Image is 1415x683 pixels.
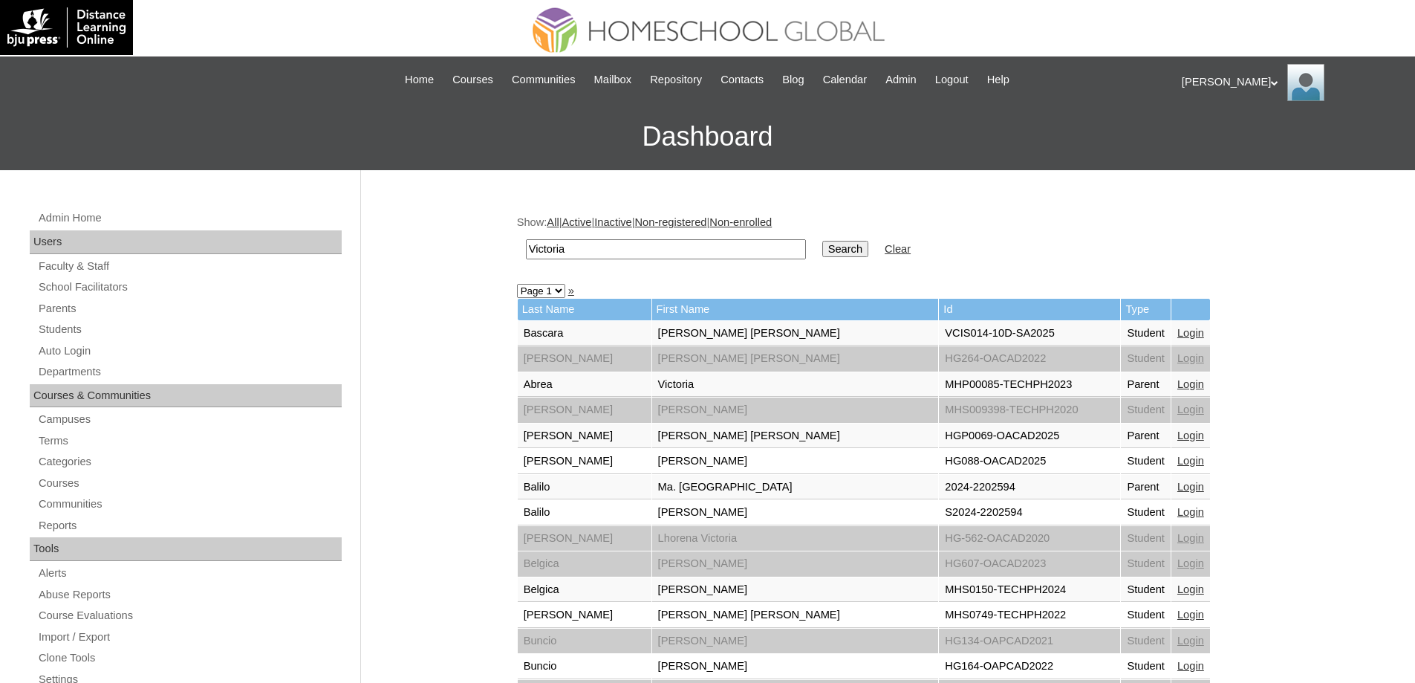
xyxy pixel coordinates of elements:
[652,551,939,577] td: [PERSON_NAME]
[37,517,342,535] a: Reports
[643,71,709,88] a: Repository
[37,564,342,583] a: Alerts
[30,384,342,408] div: Courses & Communities
[878,71,924,88] a: Admin
[1121,449,1171,474] td: Student
[594,71,632,88] span: Mailbox
[518,500,651,525] td: Balilo
[1121,500,1171,525] td: Student
[7,7,126,48] img: logo-white.png
[37,474,342,493] a: Courses
[939,475,1120,500] td: 2024-2202594
[939,299,1120,320] td: Id
[652,526,939,551] td: Lhorena Victoria
[1177,660,1204,672] a: Login
[652,321,939,346] td: [PERSON_NAME] [PERSON_NAME]
[568,285,574,297] a: »
[562,216,591,228] a: Active
[1177,609,1204,621] a: Login
[518,398,651,423] td: [PERSON_NAME]
[1121,398,1171,423] td: Student
[518,526,651,551] td: [PERSON_NAME]
[37,453,342,471] a: Categories
[652,654,939,679] td: [PERSON_NAME]
[652,629,939,654] td: [PERSON_NAME]
[1121,603,1171,628] td: Student
[652,424,939,449] td: [PERSON_NAME] [PERSON_NAME]
[939,398,1120,423] td: MHS009398-TECHPH2020
[37,320,342,339] a: Students
[652,475,939,500] td: Ma. [GEOGRAPHIC_DATA]
[445,71,501,88] a: Courses
[1177,352,1204,364] a: Login
[452,71,493,88] span: Courses
[37,495,342,514] a: Communities
[782,71,804,88] span: Blog
[652,449,939,474] td: [PERSON_NAME]
[720,71,764,88] span: Contacts
[37,628,342,647] a: Import / Export
[518,603,651,628] td: [PERSON_NAME]
[1121,346,1171,372] td: Student
[512,71,576,88] span: Communities
[518,372,651,398] td: Abrea
[518,551,651,577] td: Belgica
[1121,475,1171,500] td: Parent
[652,603,939,628] td: [PERSON_NAME] [PERSON_NAME]
[1287,64,1324,101] img: Ariane Ebuen
[37,257,342,276] a: Faculty & Staff
[1182,64,1400,101] div: [PERSON_NAME]
[1177,532,1204,544] a: Login
[775,71,811,88] a: Blog
[1177,481,1204,493] a: Login
[37,300,342,318] a: Parents
[709,216,772,228] a: Non-enrolled
[1121,321,1171,346] td: Student
[1177,404,1204,415] a: Login
[713,71,771,88] a: Contacts
[1177,455,1204,467] a: Login
[1121,551,1171,577] td: Student
[7,103,1408,170] h3: Dashboard
[1177,506,1204,518] a: Login
[30,230,342,254] div: Users
[526,239,806,259] input: Search
[587,71,640,88] a: Mailbox
[1177,557,1204,569] a: Login
[635,216,707,228] a: Non-registered
[1121,654,1171,679] td: Student
[885,243,911,255] a: Clear
[939,629,1120,654] td: HG134-OAPCAD2021
[518,577,651,603] td: Belgica
[518,424,651,449] td: [PERSON_NAME]
[935,71,969,88] span: Logout
[939,424,1120,449] td: HGP0069-OACAD2025
[928,71,976,88] a: Logout
[504,71,583,88] a: Communities
[37,586,342,604] a: Abuse Reports
[822,241,868,257] input: Search
[517,215,1252,268] div: Show: | | | |
[37,342,342,360] a: Auto Login
[37,278,342,297] a: School Facilitators
[518,654,651,679] td: Buncio
[652,299,939,320] td: First Name
[37,606,342,625] a: Course Evaluations
[652,577,939,603] td: [PERSON_NAME]
[987,71,1009,88] span: Help
[1177,327,1204,339] a: Login
[518,629,651,654] td: Buncio
[816,71,874,88] a: Calendar
[652,398,939,423] td: [PERSON_NAME]
[1121,526,1171,551] td: Student
[518,475,651,500] td: Balilo
[37,209,342,227] a: Admin Home
[594,216,632,228] a: Inactive
[1177,583,1204,595] a: Login
[30,537,342,561] div: Tools
[1121,372,1171,398] td: Parent
[939,603,1120,628] td: MHS0749-TECHPH2022
[1121,577,1171,603] td: Student
[1177,378,1204,390] a: Login
[518,321,651,346] td: Bascara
